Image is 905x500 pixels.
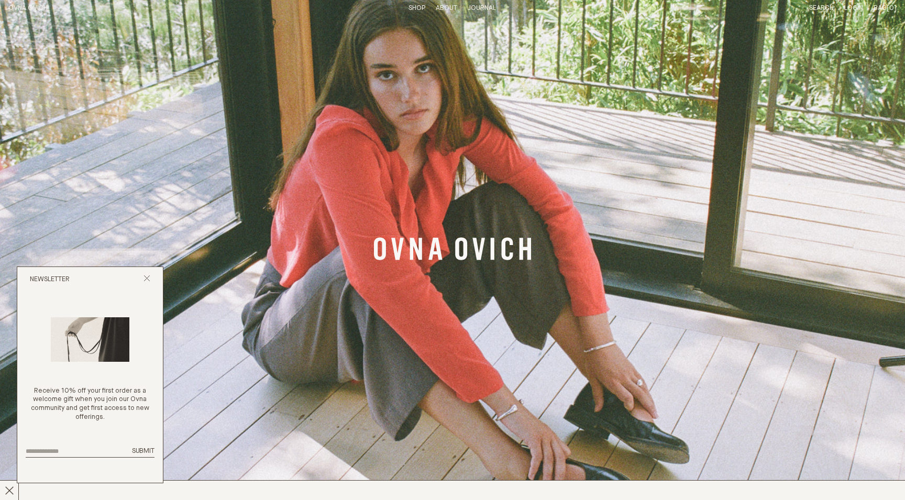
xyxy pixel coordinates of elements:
[132,448,154,454] span: Submit
[436,4,457,13] summary: About
[8,5,48,12] a: Home
[468,5,496,12] a: Journal
[809,5,834,12] a: Search
[887,5,897,12] span: [0]
[874,5,887,12] span: Bag
[374,237,531,263] a: Banner Link
[409,5,425,12] a: Shop
[30,275,70,284] h2: Newsletter
[144,275,150,285] button: Close popup
[844,5,863,12] a: Login
[132,447,154,456] button: Submit
[26,387,154,423] p: Receive 10% off your first order as a welcome gift when you join our Ovna community and get first...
